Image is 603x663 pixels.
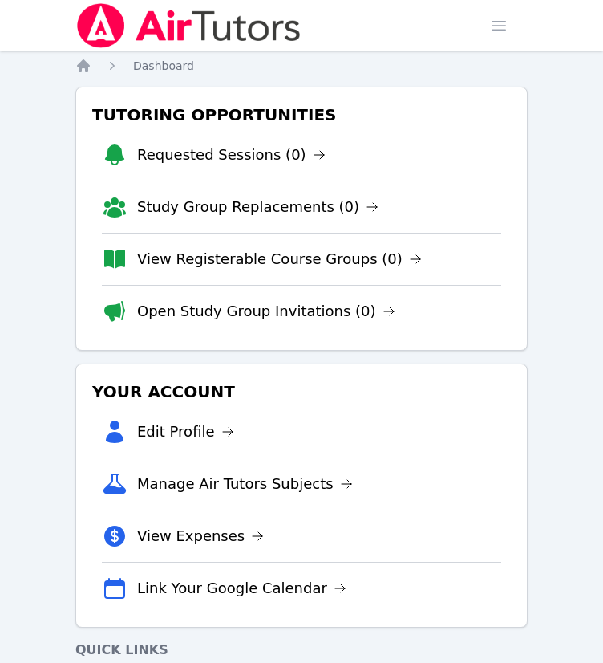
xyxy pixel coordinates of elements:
a: Open Study Group Invitations (0) [137,300,395,323]
a: Link Your Google Calendar [137,577,346,600]
a: Manage Air Tutors Subjects [137,473,353,495]
a: View Expenses [137,525,264,547]
img: Air Tutors [75,3,302,48]
span: Dashboard [133,59,194,72]
a: Edit Profile [137,421,234,443]
a: Dashboard [133,58,194,74]
h3: Your Account [89,377,514,406]
a: Study Group Replacements (0) [137,196,378,218]
h3: Tutoring Opportunities [89,100,514,129]
nav: Breadcrumb [75,58,528,74]
a: Requested Sessions (0) [137,144,326,166]
h4: Quick Links [75,641,528,660]
a: View Registerable Course Groups (0) [137,248,422,270]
